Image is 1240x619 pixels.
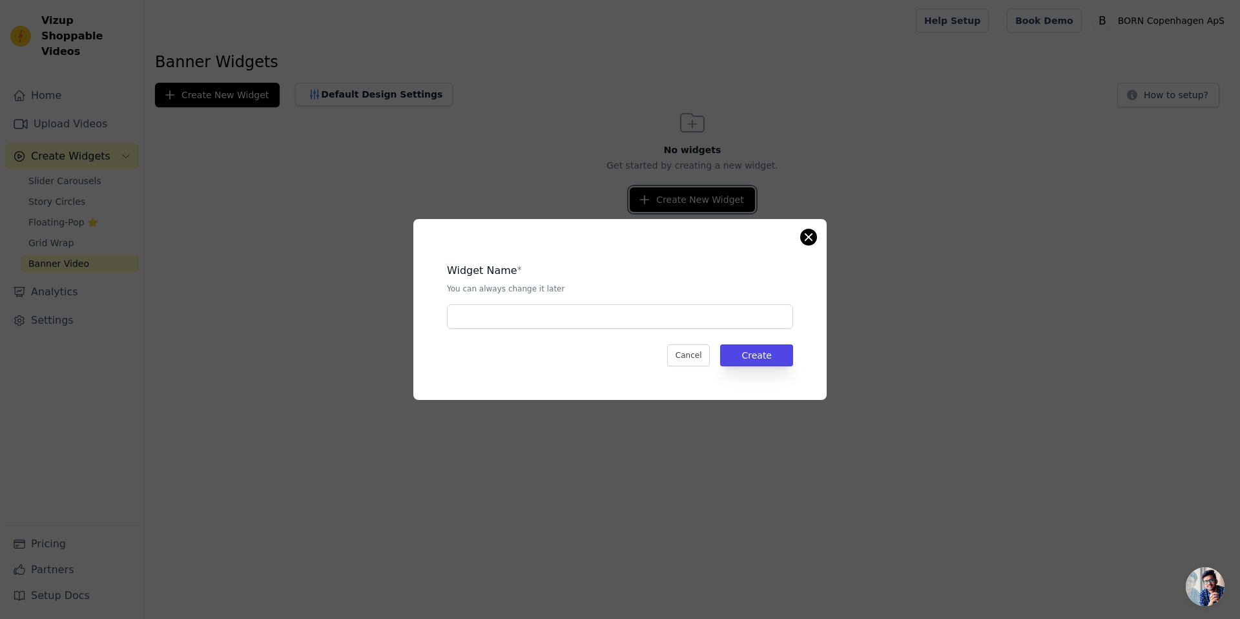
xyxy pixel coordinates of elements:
[720,344,793,366] button: Create
[667,344,710,366] button: Cancel
[447,263,517,278] legend: Widget Name
[447,284,793,294] p: You can always change it later
[1186,567,1224,606] div: Open chat
[801,229,816,245] button: Close modal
